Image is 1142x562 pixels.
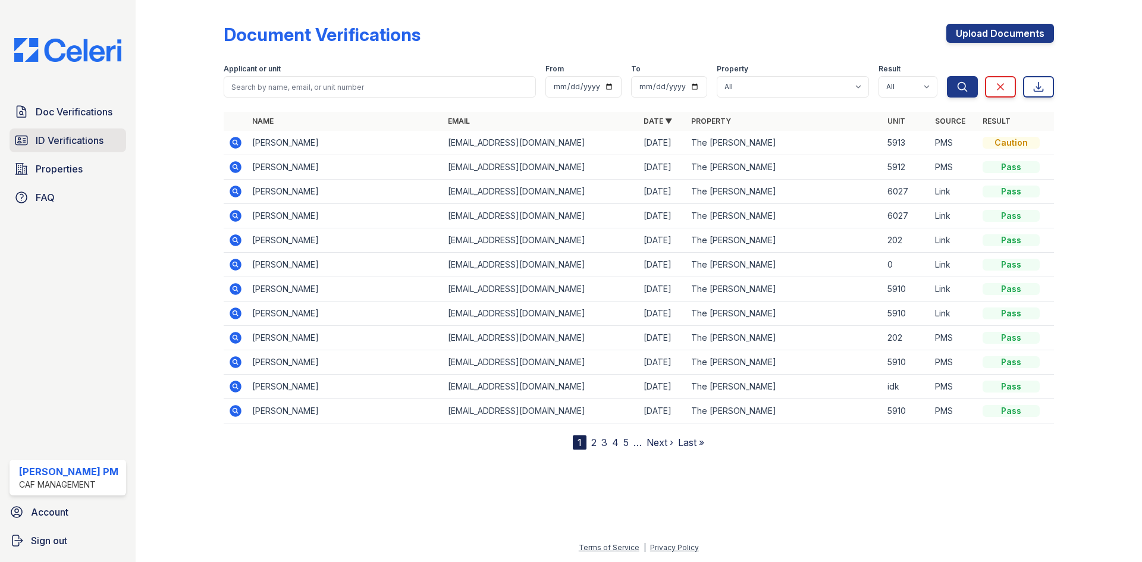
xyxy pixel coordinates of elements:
[31,533,67,548] span: Sign out
[983,137,1040,149] div: Caution
[983,283,1040,295] div: Pass
[448,117,470,125] a: Email
[883,399,930,423] td: 5910
[930,204,978,228] td: Link
[639,399,686,423] td: [DATE]
[883,326,930,350] td: 202
[883,155,930,180] td: 5912
[930,180,978,204] td: Link
[930,155,978,180] td: PMS
[224,24,421,45] div: Document Verifications
[686,253,882,277] td: The [PERSON_NAME]
[983,259,1040,271] div: Pass
[579,543,639,552] a: Terms of Service
[247,180,443,204] td: [PERSON_NAME]
[443,155,639,180] td: [EMAIL_ADDRESS][DOMAIN_NAME]
[930,253,978,277] td: Link
[930,131,978,155] td: PMS
[639,375,686,399] td: [DATE]
[5,38,131,62] img: CE_Logo_Blue-a8612792a0a2168367f1c8372b55b34899dd931a85d93a1a3d3e32e68fde9ad4.png
[5,529,131,552] a: Sign out
[247,277,443,302] td: [PERSON_NAME]
[983,381,1040,393] div: Pass
[247,350,443,375] td: [PERSON_NAME]
[36,105,112,119] span: Doc Verifications
[930,350,978,375] td: PMS
[443,399,639,423] td: [EMAIL_ADDRESS][DOMAIN_NAME]
[686,302,882,326] td: The [PERSON_NAME]
[612,437,619,448] a: 4
[591,437,597,448] a: 2
[686,399,882,423] td: The [PERSON_NAME]
[36,162,83,176] span: Properties
[686,180,882,204] td: The [PERSON_NAME]
[686,375,882,399] td: The [PERSON_NAME]
[639,228,686,253] td: [DATE]
[443,180,639,204] td: [EMAIL_ADDRESS][DOMAIN_NAME]
[887,117,905,125] a: Unit
[983,405,1040,417] div: Pass
[31,505,68,519] span: Account
[686,155,882,180] td: The [PERSON_NAME]
[883,277,930,302] td: 5910
[883,375,930,399] td: idk
[983,117,1011,125] a: Result
[247,204,443,228] td: [PERSON_NAME]
[5,500,131,524] a: Account
[10,186,126,209] a: FAQ
[224,76,536,98] input: Search by name, email, or unit number
[879,64,901,74] label: Result
[686,350,882,375] td: The [PERSON_NAME]
[678,437,704,448] a: Last »
[883,253,930,277] td: 0
[686,131,882,155] td: The [PERSON_NAME]
[247,131,443,155] td: [PERSON_NAME]
[573,435,586,450] div: 1
[639,302,686,326] td: [DATE]
[930,326,978,350] td: PMS
[639,131,686,155] td: [DATE]
[247,375,443,399] td: [PERSON_NAME]
[10,128,126,152] a: ID Verifications
[252,117,274,125] a: Name
[443,375,639,399] td: [EMAIL_ADDRESS][DOMAIN_NAME]
[935,117,965,125] a: Source
[930,228,978,253] td: Link
[983,210,1040,222] div: Pass
[639,180,686,204] td: [DATE]
[930,375,978,399] td: PMS
[639,155,686,180] td: [DATE]
[247,253,443,277] td: [PERSON_NAME]
[686,228,882,253] td: The [PERSON_NAME]
[639,326,686,350] td: [DATE]
[443,204,639,228] td: [EMAIL_ADDRESS][DOMAIN_NAME]
[247,302,443,326] td: [PERSON_NAME]
[930,399,978,423] td: PMS
[443,277,639,302] td: [EMAIL_ADDRESS][DOMAIN_NAME]
[36,190,55,205] span: FAQ
[983,307,1040,319] div: Pass
[983,161,1040,173] div: Pass
[633,435,642,450] span: …
[10,100,126,124] a: Doc Verifications
[691,117,731,125] a: Property
[545,64,564,74] label: From
[883,131,930,155] td: 5913
[883,228,930,253] td: 202
[883,180,930,204] td: 6027
[686,277,882,302] td: The [PERSON_NAME]
[639,204,686,228] td: [DATE]
[247,228,443,253] td: [PERSON_NAME]
[686,204,882,228] td: The [PERSON_NAME]
[247,399,443,423] td: [PERSON_NAME]
[930,302,978,326] td: Link
[946,24,1054,43] a: Upload Documents
[639,277,686,302] td: [DATE]
[247,155,443,180] td: [PERSON_NAME]
[631,64,641,74] label: To
[644,117,672,125] a: Date ▼
[717,64,748,74] label: Property
[639,350,686,375] td: [DATE]
[983,332,1040,344] div: Pass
